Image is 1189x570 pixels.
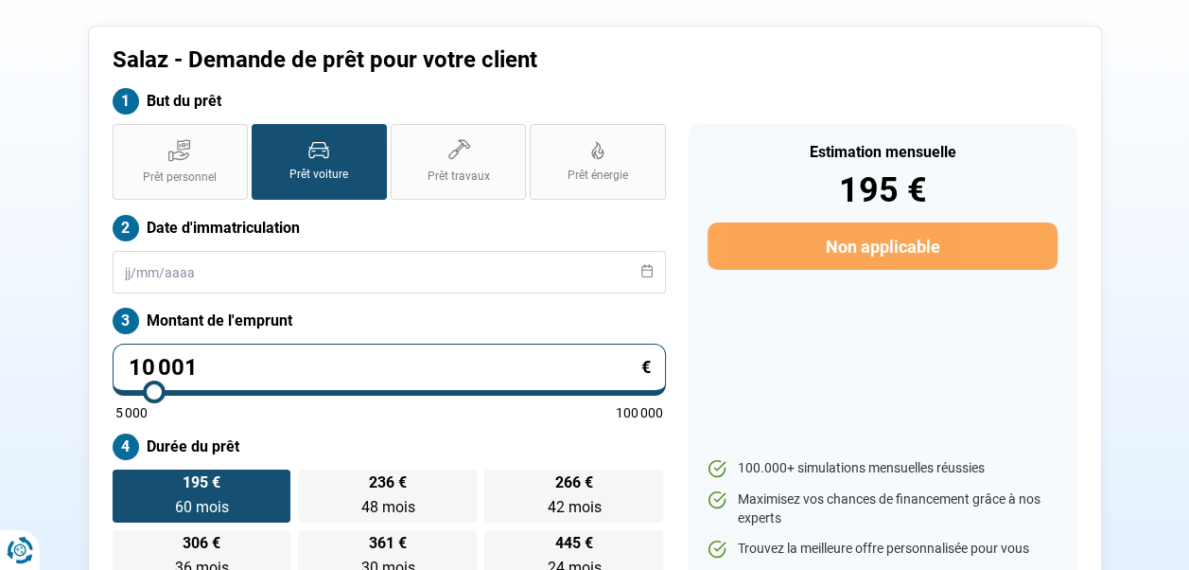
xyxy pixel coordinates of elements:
[555,475,593,490] span: 266 €
[568,168,628,184] span: Prêt énergie
[113,46,831,74] h1: Salaz - Demande de prêt pour votre client
[369,536,407,551] span: 361 €
[113,434,666,460] label: Durée du prêt
[708,490,1057,527] li: Maximisez vos chances de financement grâce à nos experts
[113,251,666,294] input: jj/mm/aaaa
[708,459,1057,478] li: 100.000+ simulations mensuelles réussies
[708,145,1057,160] div: Estimation mensuelle
[360,498,414,516] span: 48 mois
[708,540,1057,559] li: Trouvez la meilleure offre personnalisée pour vous
[641,359,651,376] span: €
[113,88,666,115] label: But du prêt
[547,498,601,516] span: 42 mois
[183,536,220,551] span: 306 €
[289,167,348,183] span: Prêt voiture
[143,169,217,186] span: Prêt personnel
[113,215,666,241] label: Date d'immatriculation
[555,536,593,551] span: 445 €
[183,475,220,490] span: 195 €
[369,475,407,490] span: 236 €
[113,308,666,334] label: Montant de l'emprunt
[708,173,1057,207] div: 195 €
[616,406,663,419] span: 100 000
[174,498,228,516] span: 60 mois
[708,223,1057,270] button: Non applicable
[428,169,490,185] span: Prêt travaux
[115,406,148,419] span: 5 000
